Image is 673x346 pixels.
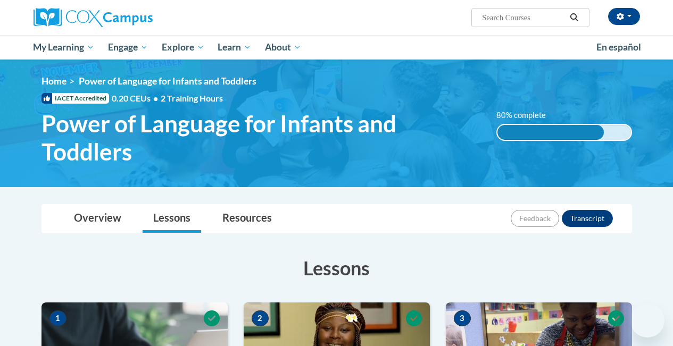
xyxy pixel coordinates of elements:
button: Account Settings [608,8,640,25]
span: 3 [454,310,471,326]
div: Main menu [26,35,648,60]
span: 2 [252,310,269,326]
span: Engage [108,41,148,54]
span: 0.20 CEUs [112,92,161,104]
label: 80% complete [496,109,558,121]
a: My Learning [27,35,102,60]
span: About [265,41,301,54]
button: Search [566,11,582,24]
a: Engage [101,35,155,60]
a: Home [41,75,67,87]
span: Power of Language for Infants and Toddlers [79,75,256,87]
a: Resources [212,205,283,233]
a: About [258,35,308,60]
div: 80% complete [497,125,604,140]
input: Search Courses [481,11,566,24]
a: En español [589,36,648,58]
a: Overview [63,205,132,233]
span: 1 [49,310,67,326]
span: • [153,93,158,103]
span: En español [596,41,641,53]
h3: Lessons [41,255,632,281]
iframe: Button to launch messaging window [630,303,664,337]
span: My Learning [33,41,94,54]
span: IACET Accredited [41,93,109,104]
button: Feedback [511,210,559,227]
button: Transcript [562,210,613,227]
span: Explore [162,41,204,54]
a: Cox Campus [34,8,225,27]
span: 2 Training Hours [161,93,223,103]
a: Lessons [143,205,201,233]
img: Cox Campus [34,8,153,27]
span: Learn [218,41,251,54]
a: Explore [155,35,211,60]
a: Learn [211,35,258,60]
span: Power of Language for Infants and Toddlers [41,109,480,166]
